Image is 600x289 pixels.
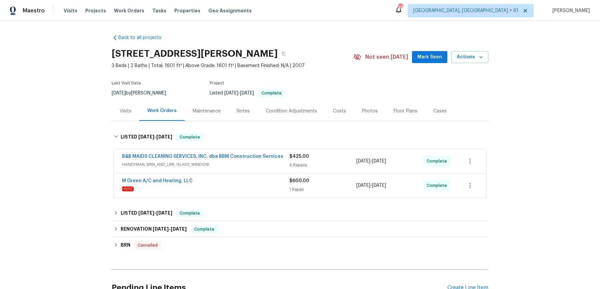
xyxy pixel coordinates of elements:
span: Projects [85,7,106,14]
a: M Green A/C and Heating, LLC [122,179,193,183]
span: [DATE] [356,183,370,188]
span: Maestro [23,7,45,14]
span: Geo Assignments [208,7,252,14]
span: [DATE] [112,91,126,95]
div: Notes [237,108,250,114]
span: $425.00 [289,154,309,159]
span: - [224,91,254,95]
div: BRN Cancelled [112,237,488,253]
div: Condition Adjustments [266,108,317,114]
span: Complete [191,226,217,233]
span: Complete [177,210,203,217]
span: [DATE] [240,91,254,95]
a: B&B MAIDS CLEANING SERVICES, INC. dba BBM Construction Services [122,154,283,159]
span: [DATE] [138,211,154,215]
div: 1 Repair [289,186,356,193]
h6: RENOVATION [121,225,187,233]
span: Actions [457,53,483,61]
span: Complete [259,91,284,95]
span: [DATE] [372,159,386,164]
span: [DATE] [356,159,370,164]
span: - [153,227,187,231]
em: HVAC [122,187,134,191]
span: - [356,158,386,165]
span: Mark Seen [417,53,442,61]
span: Not seen [DATE] [365,54,408,60]
span: [PERSON_NAME] [550,7,590,14]
span: - [138,211,172,215]
div: Cases [433,108,447,114]
span: $600.00 [289,179,309,183]
span: Listed [210,91,285,95]
span: [DATE] [372,183,386,188]
div: RENOVATION [DATE]-[DATE]Complete [112,221,488,237]
span: Complete [427,182,450,189]
div: 487 [398,4,403,11]
div: LISTED [DATE]-[DATE]Complete [112,126,488,148]
button: Copy Address [278,48,290,60]
div: Photos [362,108,378,114]
h6: LISTED [121,209,172,217]
div: Work Orders [147,107,177,114]
span: Last Visit Date [112,81,141,85]
span: Properties [174,7,200,14]
h6: BRN [121,241,130,249]
span: HANDYMAN, BRN_AND_LRR, GLASS_WINDOW [122,161,289,168]
span: Complete [427,158,450,165]
span: [DATE] [156,134,172,139]
div: by [PERSON_NAME] [112,89,174,97]
span: [GEOGRAPHIC_DATA], [GEOGRAPHIC_DATA] + 61 [413,7,518,14]
span: Complete [177,134,203,140]
span: [DATE] [171,227,187,231]
span: [DATE] [156,211,172,215]
div: 4 Repairs [289,162,356,169]
div: Visits [120,108,131,114]
span: 3 Beds | 2 Baths | Total: 1601 ft² | Above Grade: 1601 ft² | Basement Finished: N/A | 2007 [112,62,353,69]
div: LISTED [DATE]-[DATE]Complete [112,205,488,221]
span: Visits [64,7,77,14]
span: Project [210,81,224,85]
button: Mark Seen [412,51,447,63]
div: Costs [333,108,346,114]
h6: LISTED [121,133,172,141]
div: Maintenance [193,108,221,114]
span: - [138,134,172,139]
span: Cancelled [135,242,160,249]
div: Floor Plans [394,108,417,114]
h2: [STREET_ADDRESS][PERSON_NAME] [112,50,278,57]
span: [DATE] [224,91,238,95]
a: Back to all projects [112,34,176,41]
span: - [356,182,386,189]
button: Actions [451,51,488,63]
span: [DATE] [153,227,169,231]
span: [DATE] [138,134,154,139]
span: Tasks [152,8,166,13]
span: Work Orders [114,7,144,14]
